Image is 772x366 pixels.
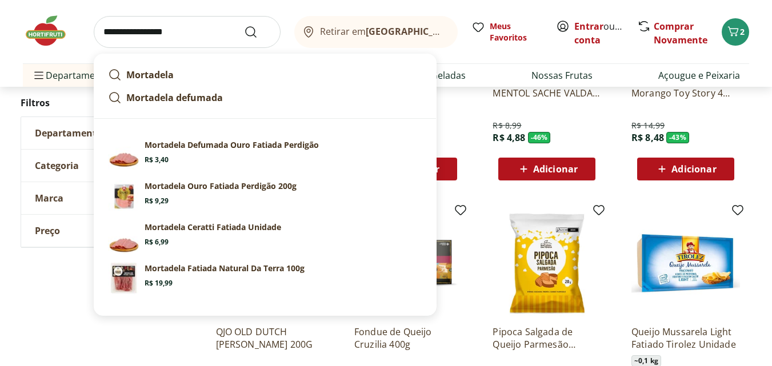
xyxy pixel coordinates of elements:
img: Hortifruti [23,14,80,48]
b: [GEOGRAPHIC_DATA]/[GEOGRAPHIC_DATA] [366,25,558,38]
span: R$ 8,99 [493,120,521,131]
a: PrincipalMortadela Ouro Fatiada Perdigão 200gR$ 9,29 [103,176,427,217]
a: QJO OLD DUTCH [PERSON_NAME] 200G [216,325,325,351]
button: Adicionar [637,158,734,180]
img: Pipoca Salgada de Queijo Parmesão Natural da Terra 20g [493,208,601,316]
img: Principal [108,180,140,212]
a: Mortadela defumada [103,86,427,109]
img: Principal [108,139,140,171]
span: Marca [35,192,63,204]
span: R$ 9,29 [145,196,169,206]
a: Açougue e Peixaria [658,69,740,82]
span: R$ 4,88 [493,131,525,144]
span: Retirar em [320,26,446,37]
a: PrincipalMortadela Defumada Ouro Fatiada PerdigãoR$ 3,40 [103,135,427,176]
span: R$ 8,48 [631,131,664,144]
span: R$ 6,99 [145,238,169,247]
img: Principal [108,263,140,295]
button: Departamento [21,117,193,149]
p: Mortadela Ouro Fatiada Perdigão 200g [145,180,297,192]
a: PrincipalMortadela Fatiada Natural Da Terra 100gR$ 19,99 [103,258,427,299]
span: Adicionar [533,164,578,174]
img: Queijo Mussarela Light Fatiado Tirolez Unidade [631,208,740,316]
span: ou [574,19,625,47]
span: Meus Favoritos [490,21,542,43]
button: Submit Search [244,25,271,39]
a: Mortadela [103,63,427,86]
a: Entrar [574,20,603,33]
button: Adicionar [498,158,595,180]
button: Retirar em[GEOGRAPHIC_DATA]/[GEOGRAPHIC_DATA] [294,16,458,48]
a: PrincipalMortadela Ceratti Fatiada UnidadeR$ 6,99 [103,217,427,258]
a: Nossas Frutas [531,69,593,82]
button: Menu [32,62,46,89]
button: Carrinho [722,18,749,46]
p: Mortadela Defumada Ouro Fatiada Perdigão [145,139,319,151]
span: R$ 3,40 [145,155,169,164]
span: R$ 19,99 [145,279,173,288]
p: Mortadela Fatiada Natural Da Terra 100g [145,263,305,274]
a: Fondue de Queijo Cruzilia 400g [354,325,463,351]
strong: Mortadela [126,69,174,81]
input: search [94,16,281,48]
h2: Filtros [21,91,193,114]
span: Adicionar [671,164,716,174]
span: R$ 14,99 [631,120,665,131]
a: Pipoca Salgada de Queijo Parmesão Natural da Terra 20g [493,325,601,351]
a: Queijo Mussarela Light Fatiado Tirolez Unidade [631,325,740,351]
p: Mortadela Ceratti Fatiada Unidade [145,222,281,233]
a: Criar conta [574,20,637,46]
span: Departamentos [32,62,114,89]
span: Categoria [35,160,79,171]
button: Preço [21,215,193,247]
a: Comprar Novamente [654,20,707,46]
span: - 43 % [666,132,689,143]
img: Principal [108,222,140,254]
span: Departamento [35,127,102,139]
button: Marca [21,182,193,214]
span: - 46 % [528,132,551,143]
button: Categoria [21,150,193,182]
span: Preço [35,225,60,236]
a: Meus Favoritos [471,21,542,43]
strong: Mortadela defumada [126,91,223,104]
span: 2 [740,26,745,37]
